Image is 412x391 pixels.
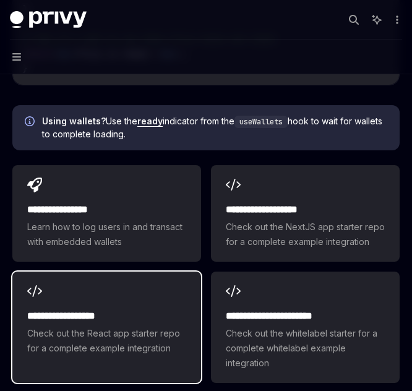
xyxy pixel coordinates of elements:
[12,165,201,262] a: **** **** **** *Learn how to log users in and transact with embedded wallets
[137,116,163,127] a: ready
[42,116,106,126] strong: Using wallets?
[211,272,400,383] a: **** **** **** **** ***Check out the whitelabel starter for a complete whitelabel example integra...
[226,326,385,371] span: Check out the whitelabel starter for a complete whitelabel example integration
[27,326,186,356] span: Check out the React app starter repo for a complete example integration
[211,165,400,262] a: **** **** **** ****Check out the NextJS app starter repo for a complete example integration
[12,272,201,383] a: **** **** **** ***Check out the React app starter repo for a complete example integration
[234,116,288,128] code: useWallets
[226,220,385,249] span: Check out the NextJS app starter repo for a complete example integration
[42,115,387,140] span: Use the indicator from the hook to wait for wallets to complete loading.
[27,220,186,249] span: Learn how to log users in and transact with embedded wallets
[25,116,37,129] svg: Info
[390,11,402,28] button: More actions
[10,11,87,28] img: dark logo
